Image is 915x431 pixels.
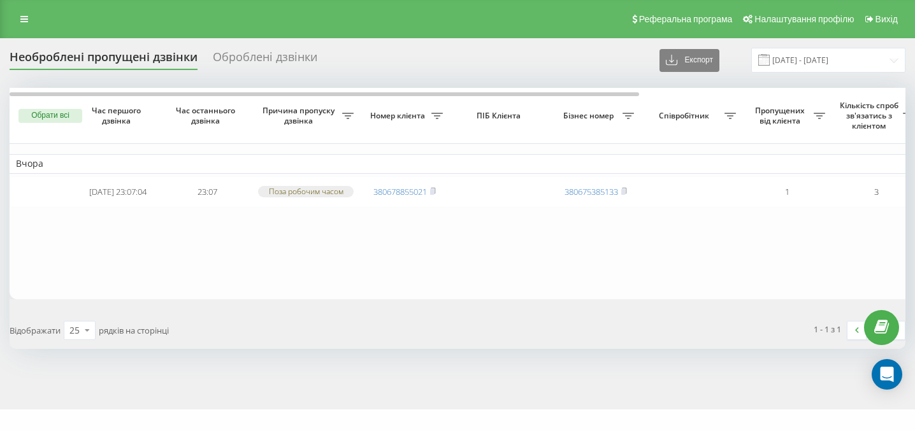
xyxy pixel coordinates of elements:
span: Відображати [10,325,61,336]
span: Вихід [875,14,898,24]
span: Час останнього дзвінка [173,106,241,125]
span: Реферальна програма [639,14,733,24]
span: Пропущених від клієнта [749,106,814,125]
div: Оброблені дзвінки [213,50,317,70]
td: [DATE] 23:07:04 [73,176,162,208]
span: Кількість спроб зв'язатись з клієнтом [838,101,903,131]
button: Експорт [659,49,719,72]
span: Номер клієнта [366,111,431,121]
div: 1 - 1 з 1 [814,323,841,336]
div: Поза робочим часом [258,186,354,197]
span: Співробітник [647,111,724,121]
span: Бізнес номер [558,111,623,121]
a: 380678855021 [373,186,427,197]
span: Час першого дзвінка [83,106,152,125]
td: 23:07 [162,176,252,208]
span: Причина пропуску дзвінка [258,106,342,125]
span: рядків на сторінці [99,325,169,336]
div: 25 [69,324,80,337]
span: Налаштування профілю [754,14,854,24]
button: Обрати всі [18,109,82,123]
td: 1 [742,176,832,208]
div: Open Intercom Messenger [872,359,902,390]
div: Необроблені пропущені дзвінки [10,50,198,70]
a: 380675385133 [565,186,618,197]
span: ПІБ Клієнта [460,111,540,121]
